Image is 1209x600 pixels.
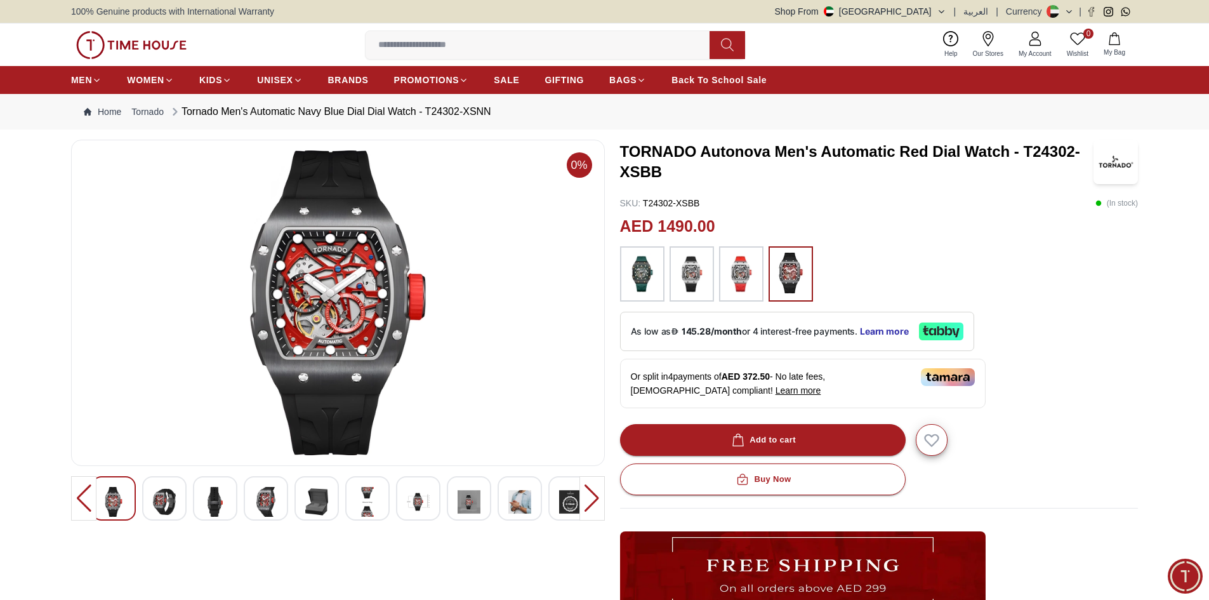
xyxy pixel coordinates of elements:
[71,94,1138,130] nav: Breadcrumb
[1079,5,1081,18] span: |
[1096,30,1133,60] button: My Bag
[1006,5,1047,18] div: Currency
[567,152,592,178] span: 0%
[1083,29,1093,39] span: 0
[305,487,328,517] img: Tornado Men's Automatic Navy Blue Dial Dial Watch - T24302-XSNN
[824,6,834,17] img: United Arab Emirates
[76,31,187,59] img: ...
[169,104,491,119] div: Tornado Men's Automatic Navy Blue Dial Dial Watch - T24302-XSNN
[545,74,584,86] span: GIFTING
[71,5,274,18] span: 100% Genuine products with International Warranty
[722,371,770,382] span: AED 372.50
[996,5,998,18] span: |
[1062,49,1093,58] span: Wishlist
[199,69,232,91] a: KIDS
[257,74,293,86] span: UNISEX
[609,74,637,86] span: BAGS
[620,424,906,456] button: Add to cart
[1093,140,1138,184] img: TORNADO Autonova Men's Automatic Red Dial Watch - T24302-XSBB
[620,359,986,408] div: Or split in 4 payments of - No late fees, [DEMOGRAPHIC_DATA] compliant!
[102,487,125,517] img: Tornado Men's Automatic Navy Blue Dial Dial Watch - T24302-XSNN
[968,49,1008,58] span: Our Stores
[671,74,767,86] span: Back To School Sale
[776,385,821,396] span: Learn more
[71,69,102,91] a: MEN
[965,29,1011,61] a: Our Stores
[775,253,807,293] img: ...
[394,74,459,86] span: PROMOTIONS
[1095,197,1138,210] p: ( In stock )
[775,5,946,18] button: Shop From[GEOGRAPHIC_DATA]
[508,487,531,517] img: Tornado Men's Automatic Navy Blue Dial Dial Watch - T24302-XSNN
[734,472,791,487] div: Buy Now
[127,69,174,91] a: WOMEN
[394,69,469,91] a: PROMOTIONS
[963,5,988,18] button: العربية
[257,69,302,91] a: UNISEX
[127,74,164,86] span: WOMEN
[1104,7,1113,17] a: Instagram
[937,29,965,61] a: Help
[254,487,277,517] img: Tornado Men's Automatic Navy Blue Dial Dial Watch - T24302-XSNN
[82,150,594,455] img: Tornado Men's Automatic Navy Blue Dial Dial Watch - T24302-XSNN
[671,69,767,91] a: Back To School Sale
[1121,7,1130,17] a: Whatsapp
[1014,49,1057,58] span: My Account
[725,253,757,296] img: ...
[84,105,121,118] a: Home
[921,368,975,386] img: Tamara
[1087,7,1096,17] a: Facebook
[356,487,379,517] img: Tornado Men's Automatic Navy Blue Dial Dial Watch - T24302-XSNN
[626,253,658,296] img: ...
[545,69,584,91] a: GIFTING
[559,487,582,517] img: Tornado Men's Automatic Navy Blue Dial Dial Watch - T24302-XSNN
[1168,559,1203,594] div: Chat Widget
[328,69,369,91] a: BRANDS
[328,74,369,86] span: BRANDS
[458,487,480,517] img: Tornado Men's Automatic Navy Blue Dial Dial Watch - T24302-XSNN
[620,463,906,495] button: Buy Now
[1099,48,1130,57] span: My Bag
[204,487,227,517] img: Tornado Men's Automatic Navy Blue Dial Dial Watch - T24302-XSNN
[620,198,641,208] span: SKU :
[609,69,646,91] a: BAGS
[939,49,963,58] span: Help
[494,69,519,91] a: SALE
[494,74,519,86] span: SALE
[407,487,430,517] img: Tornado Men's Automatic Navy Blue Dial Dial Watch - T24302-XSNN
[954,5,956,18] span: |
[131,105,164,118] a: Tornado
[729,433,796,448] div: Add to cart
[1059,29,1096,61] a: 0Wishlist
[620,215,715,239] h2: AED 1490.00
[199,74,222,86] span: KIDS
[71,74,92,86] span: MEN
[620,142,1094,182] h3: TORNADO Autonova Men's Automatic Red Dial Watch - T24302-XSBB
[620,197,700,210] p: T24302-XSBB
[153,487,176,517] img: Tornado Men's Automatic Navy Blue Dial Dial Watch - T24302-XSNN
[676,253,708,296] img: ...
